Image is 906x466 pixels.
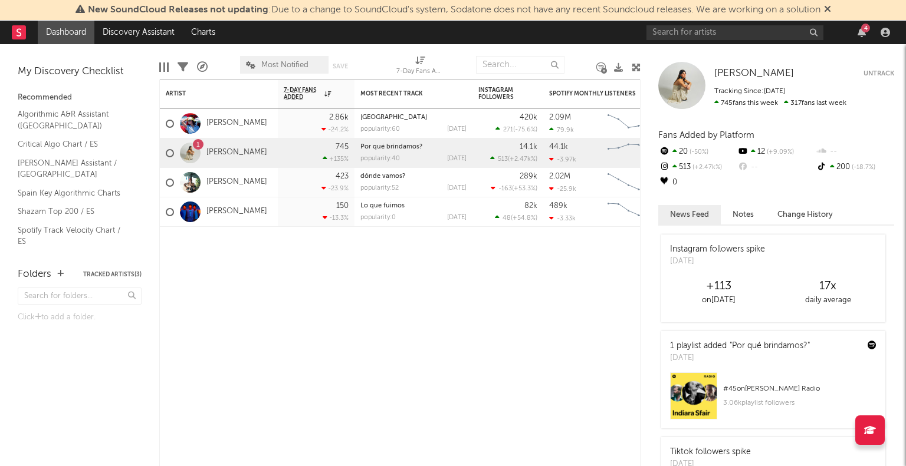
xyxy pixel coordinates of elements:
span: +54.8 % [513,215,536,222]
div: -24.2 % [321,125,349,133]
div: [DATE] [447,156,467,162]
div: -- [816,144,894,160]
div: Instagram Followers [478,87,520,101]
div: 12 [737,144,815,160]
svg: Chart title [602,109,655,138]
a: [PERSON_NAME] [206,177,267,187]
a: Discovery Assistant [94,21,183,44]
div: Instagram followers spike [670,243,765,256]
div: [DATE] [670,352,810,364]
div: 513 [658,160,737,175]
div: 20 [658,144,737,160]
div: +113 [664,279,773,293]
button: Change History [766,205,845,224]
div: 2.02M [549,173,570,180]
div: Click to add a folder. [18,310,142,325]
div: Spotify Monthly Listeners [549,90,638,97]
a: Charts [183,21,224,44]
a: Shazam Top 200 / ES [18,205,130,218]
button: Save [333,63,348,70]
span: Tracking Since: [DATE] [714,88,785,95]
div: +135 % [323,155,349,163]
span: Most Notified [261,61,308,69]
div: Most Recent Track [360,90,449,97]
div: 44.1k [549,143,568,151]
span: [PERSON_NAME] [714,68,794,78]
div: 79.9k [549,126,574,134]
div: 745 [336,143,349,151]
span: -50 % [688,149,708,156]
div: 420k [520,114,537,121]
div: My Discovery Checklist [18,65,142,79]
a: [PERSON_NAME] [206,118,267,128]
span: 745 fans this week [714,100,778,107]
div: 17 x [773,279,882,293]
div: ( ) [491,184,537,192]
a: [GEOGRAPHIC_DATA] [360,114,427,121]
div: -25.9k [549,185,576,193]
div: 1 playlist added [670,340,810,352]
div: Por qué brindamos? [360,144,467,150]
div: daily average [773,293,882,308]
div: 289k [520,173,537,180]
div: 7-Day Fans Added (7-Day Fans Added) [396,50,444,84]
span: Fans Added by Platform [658,131,754,140]
span: 7-Day Fans Added [284,87,321,101]
a: #45on[PERSON_NAME] Radio3.06kplaylist followers [661,372,885,428]
svg: Chart title [602,197,655,227]
div: popularity: 52 [360,185,399,191]
a: Algorithmic A&R Assistant ([GEOGRAPHIC_DATA]) [18,108,130,132]
span: 271 [503,127,513,133]
div: -3.33k [549,214,576,222]
div: popularity: 0 [360,214,396,221]
input: Search... [476,56,564,74]
span: +9.09 % [765,149,794,156]
a: Critical Algo Chart / ES [18,138,130,151]
span: 48 [503,215,511,222]
div: Filters [178,50,188,84]
div: 2.86k [329,114,349,121]
div: 0 [658,175,737,190]
div: [DATE] [447,126,467,133]
div: ( ) [495,125,537,133]
a: Spotify Track Velocity Chart / ES [18,224,130,248]
svg: Chart title [602,168,655,197]
span: +2.47k % [510,156,536,163]
div: 2.09M [549,114,571,121]
div: Tiktok followers spike [670,446,751,458]
a: Por qué brindamos? [360,144,422,150]
div: ( ) [495,214,537,222]
div: -3.97k [549,156,576,163]
button: Notes [721,205,766,224]
a: [PERSON_NAME] [714,68,794,80]
div: popularity: 60 [360,126,400,133]
div: 14.1k [520,143,537,151]
div: ( ) [490,155,537,163]
span: 317 fans last week [714,100,846,107]
div: 82k [524,202,537,210]
div: 3.06k playlist followers [723,396,877,410]
div: 4 [861,24,870,32]
div: -- [737,160,815,175]
button: Untrack [864,68,894,80]
a: [PERSON_NAME] [206,148,267,158]
a: Dashboard [38,21,94,44]
button: 4 [858,28,866,37]
div: Sevilla [360,114,467,121]
div: [DATE] [670,256,765,267]
a: Spain Key Algorithmic Charts [18,187,130,200]
div: 150 [336,202,349,210]
div: on [DATE] [664,293,773,308]
span: Dismiss [824,5,831,15]
div: Lo que fuimos [360,203,467,209]
div: Edit Columns [159,50,169,84]
div: # 45 on [PERSON_NAME] Radio [723,382,877,396]
span: New SoundCloud Releases not updating [88,5,268,15]
a: [PERSON_NAME] Assistant / [GEOGRAPHIC_DATA] [18,157,130,181]
svg: Chart title [602,138,655,168]
div: [DATE] [447,185,467,191]
span: -75.6 % [515,127,536,133]
span: : Due to a change to SoundCloud's system, Sodatone does not have any recent Soundcloud releases. ... [88,5,820,15]
div: Recommended [18,91,142,105]
div: dónde vamos? [360,173,467,180]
